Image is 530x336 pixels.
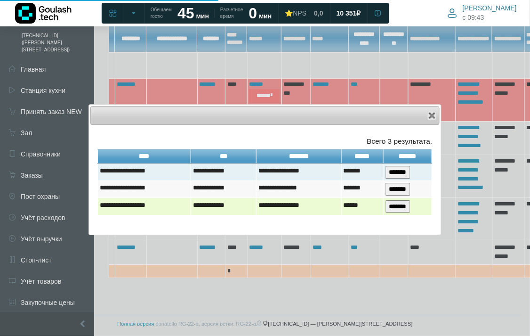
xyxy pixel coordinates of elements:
span: мин [259,12,272,20]
img: Логотип компании Goulash.tech [15,3,72,24]
span: Обещаем гостю [151,7,172,20]
span: мин [196,12,209,20]
div: Всего 3 результата. [97,136,432,147]
button: Close [427,111,437,120]
strong: 0 [249,5,257,22]
span: 0,0 [314,9,323,17]
strong: 45 [177,5,194,22]
button: [PERSON_NAME] c 09:43 [442,2,522,24]
span: 10 351 [337,9,357,17]
span: ₽ [357,9,361,17]
span: NPS [293,9,307,17]
a: ⭐NPS 0,0 [280,5,329,22]
span: [PERSON_NAME] [463,4,517,12]
div: ⭐ [285,9,307,17]
a: Обещаем гостю 45 мин Расчетное время 0 мин [145,5,278,22]
span: Расчетное время [220,7,243,20]
a: 10 351 ₽ [331,5,367,22]
span: c 09:43 [463,13,484,23]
